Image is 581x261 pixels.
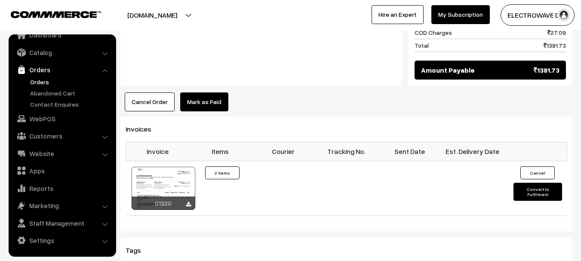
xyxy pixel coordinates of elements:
[11,62,113,77] a: Orders
[125,92,175,111] button: Cancel Order
[132,197,195,210] div: 01320
[315,142,378,161] th: Tracking No.
[126,246,151,255] span: Tags
[11,128,113,144] a: Customers
[520,166,555,179] button: Cancel
[501,4,575,26] button: ELECTROWAVE DE…
[557,9,570,21] img: user
[205,166,240,179] button: 2 Items
[11,45,113,60] a: Catalog
[11,9,86,19] a: COMMMERCE
[11,27,113,43] a: Dashboard
[180,92,228,111] a: Mark as Paid
[372,5,424,24] a: Hire an Expert
[11,163,113,178] a: Apps
[11,111,113,126] a: WebPOS
[544,41,566,50] span: 1381.73
[415,41,429,50] span: Total
[97,4,207,26] button: [DOMAIN_NAME]
[513,183,562,201] button: Convert to Fulfilment
[378,142,441,161] th: Sent Date
[189,142,252,161] th: Items
[28,77,113,86] a: Orders
[441,142,504,161] th: Est. Delivery Date
[415,28,452,37] span: COD Charges
[11,181,113,196] a: Reports
[28,89,113,98] a: Abandoned Cart
[11,198,113,213] a: Marketing
[28,100,113,109] a: Contact Enquires
[11,233,113,248] a: Settings
[126,142,189,161] th: Invoice
[431,5,490,24] a: My Subscription
[11,11,101,18] img: COMMMERCE
[126,125,162,133] span: Invoices
[11,146,113,161] a: Website
[421,65,475,75] span: Amount Payable
[547,28,566,37] span: 27.09
[252,142,315,161] th: Courier
[11,215,113,231] a: Staff Management
[534,65,559,75] span: 1381.73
